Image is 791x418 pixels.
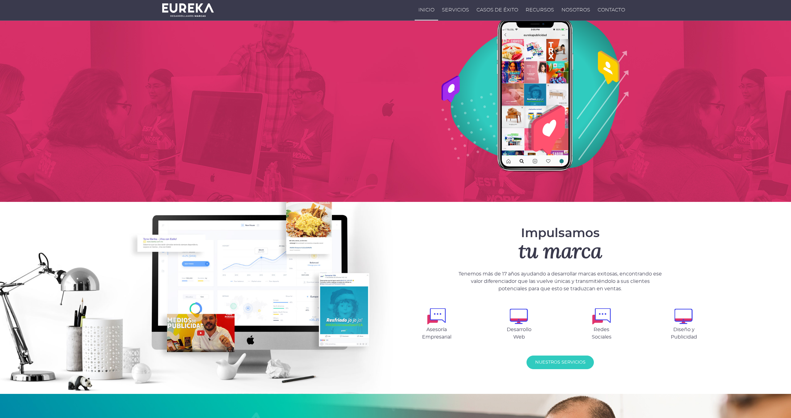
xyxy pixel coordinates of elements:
p: Diseño y Publicidad [649,326,719,341]
p: Desarrollo Web [484,326,554,341]
p: Asesoría Empresarial [402,326,472,341]
p: Redes Sociales [566,326,637,341]
p: Tenemos más de 17 años ayudando a desarrollar marcas exitosas, encontrando ese valor diferenciado... [457,270,664,292]
span: tu marca [518,238,602,264]
img: 8d8e3d4.png [496,17,574,185]
a: Nuestros servicios [527,356,594,369]
div: Impulsamos [457,227,664,263]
